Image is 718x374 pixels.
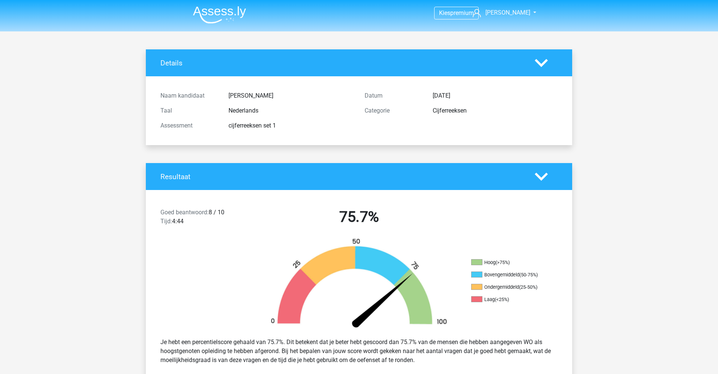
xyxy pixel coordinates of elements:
[155,121,223,130] div: Assessment
[471,284,546,291] li: Ondergemiddeld
[471,259,546,266] li: Hoog
[359,91,427,100] div: Datum
[471,296,546,303] li: Laag
[427,91,563,100] div: [DATE]
[263,208,455,226] h2: 75.7%
[485,9,530,16] span: [PERSON_NAME]
[439,9,450,16] span: Kies
[160,59,524,67] h4: Details
[155,335,563,368] div: Je hebt een percentielscore gehaald van 75.7%. Dit betekent dat je beter hebt gescoord dan 75.7% ...
[223,121,359,130] div: cijferreeksen set 1
[519,284,537,290] div: (25-50%)
[495,260,510,265] div: (>75%)
[223,91,359,100] div: [PERSON_NAME]
[495,297,509,302] div: (<25%)
[427,106,563,115] div: Cijferreeksen
[160,172,524,181] h4: Resultaat
[359,106,427,115] div: Categorie
[193,6,246,24] img: Assessly
[160,209,209,216] span: Goed beantwoord:
[155,208,257,229] div: 8 / 10 4:44
[155,91,223,100] div: Naam kandidaat
[470,8,531,17] a: [PERSON_NAME]
[258,238,460,332] img: 76.d058a8cee12a.png
[160,218,172,225] span: Tijd:
[155,106,223,115] div: Taal
[519,272,538,278] div: (50-75%)
[471,272,546,278] li: Bovengemiddeld
[450,9,474,16] span: premium
[435,8,478,18] a: Kiespremium
[223,106,359,115] div: Nederlands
